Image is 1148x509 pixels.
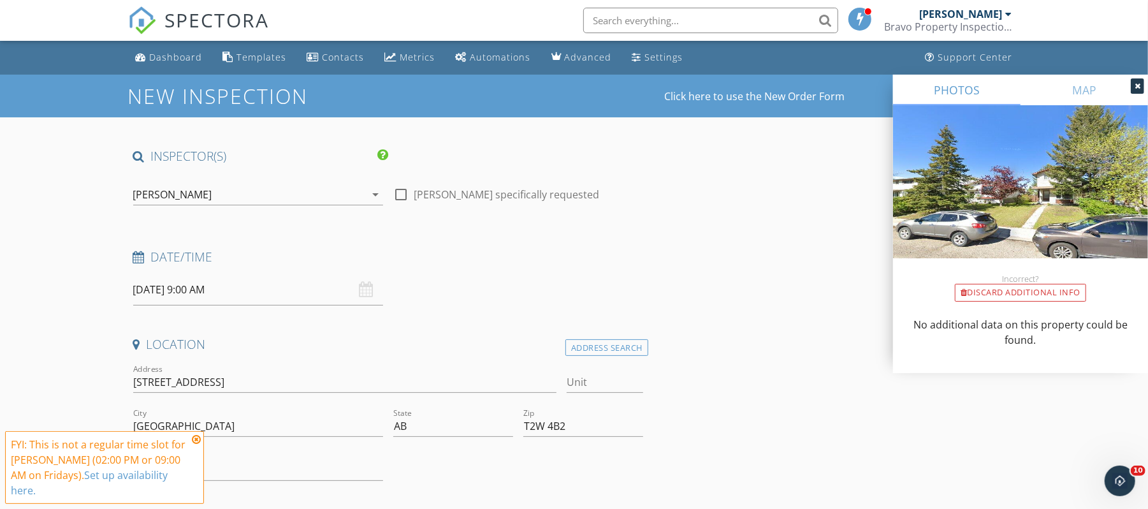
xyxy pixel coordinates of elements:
[645,51,683,63] div: Settings
[1105,466,1135,496] iframe: Intercom live chat
[414,188,599,201] label: [PERSON_NAME] specifically requested
[368,187,383,202] i: arrow_drop_down
[380,46,440,70] a: Metrics
[920,46,1018,70] a: Support Center
[133,148,388,165] h4: INSPECTOR(S)
[133,189,212,200] div: [PERSON_NAME]
[133,249,644,265] h4: Date/Time
[893,105,1148,289] img: streetview
[302,46,370,70] a: Contacts
[165,6,270,33] span: SPECTORA
[893,274,1148,284] div: Incorrect?
[893,75,1021,105] a: PHOTOS
[400,51,435,63] div: Metrics
[583,8,838,33] input: Search everything...
[920,8,1003,20] div: [PERSON_NAME]
[470,51,531,63] div: Automations
[218,46,292,70] a: Templates
[665,91,845,101] a: Click here to use the New Order Form
[1131,466,1145,476] span: 10
[565,51,612,63] div: Advanced
[565,339,648,357] div: Address Search
[451,46,536,70] a: Automations (Basic)
[128,17,270,44] a: SPECTORA
[133,274,383,306] input: Select date
[885,20,1012,33] div: Bravo Property Inspections
[131,46,208,70] a: Dashboard
[128,6,156,34] img: The Best Home Inspection Software - Spectora
[150,51,203,63] div: Dashboard
[1021,75,1148,105] a: MAP
[546,46,617,70] a: Advanced
[133,336,644,353] h4: Location
[128,85,411,107] h1: New Inspection
[938,51,1013,63] div: Support Center
[11,437,188,498] div: FYI: This is not a regular time slot for [PERSON_NAME] (02:00 PM or 09:00 AM on Fridays).
[323,51,365,63] div: Contacts
[955,284,1086,302] div: Discard Additional info
[237,51,287,63] div: Templates
[627,46,688,70] a: Settings
[908,317,1133,348] p: No additional data on this property could be found.
[11,468,168,498] a: Set up availability here.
